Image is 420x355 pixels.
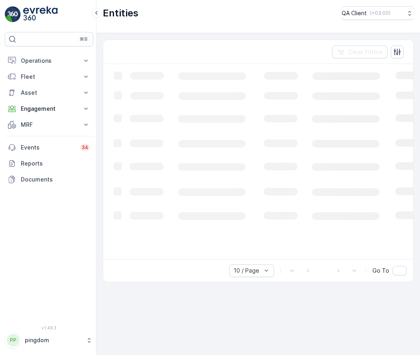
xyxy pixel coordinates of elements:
[7,334,20,347] div: PP
[21,89,77,97] p: Asset
[21,144,75,152] p: Events
[5,101,93,117] button: Engagement
[348,48,383,56] p: Clear Filters
[5,332,93,349] button: PPpingdom
[5,6,21,22] img: logo
[342,9,367,17] p: QA Client
[23,6,58,22] img: logo_light-DOdMpM7g.png
[5,140,93,156] a: Events34
[5,85,93,101] button: Asset
[21,121,77,129] p: MRF
[5,325,93,330] span: v 1.49.3
[342,6,414,20] button: QA Client(+03:00)
[5,117,93,133] button: MRF
[5,69,93,85] button: Fleet
[332,46,388,58] button: Clear Filters
[25,336,82,344] p: pingdom
[372,267,389,275] span: Go To
[21,73,77,81] p: Fleet
[21,176,90,183] p: Documents
[21,160,90,168] p: Reports
[5,156,93,172] a: Reports
[80,36,88,42] p: ⌘B
[21,57,77,65] p: Operations
[370,10,390,16] p: ( +03:00 )
[5,53,93,69] button: Operations
[21,105,77,113] p: Engagement
[103,7,138,20] p: Entities
[5,172,93,187] a: Documents
[82,144,88,151] p: 34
